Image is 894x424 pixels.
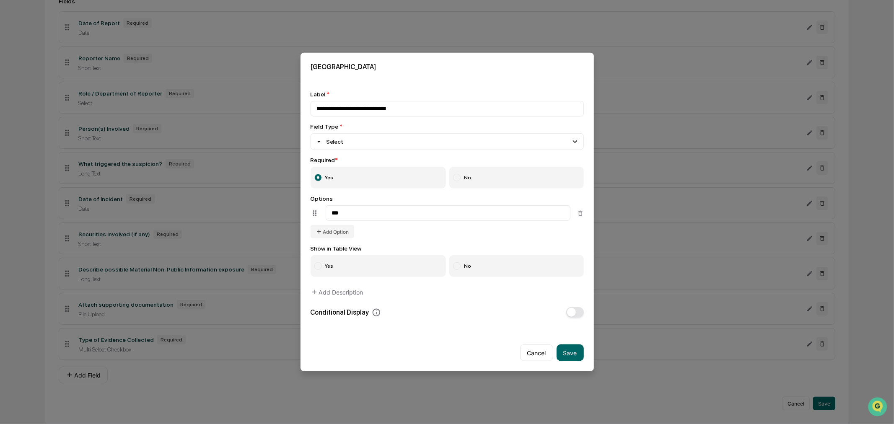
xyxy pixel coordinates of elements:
[311,157,584,163] div: Required
[8,52,23,62] span: Home
[130,106,153,114] div: 8 article s
[5,52,156,62] div: /
[22,7,32,17] img: Go home
[311,63,584,71] h2: [GEOGRAPHIC_DATA]
[19,65,123,73] div: I am an Admin
[29,263,106,270] div: We're available if you need us!
[29,255,137,263] div: Start new chat
[449,255,584,277] label: No
[311,123,584,130] div: Field Type
[19,106,126,114] div: I am an Employee
[311,245,584,252] div: Show in Table View
[8,75,153,92] div: I’m an admin setting up my account, managing tasks, & editing permissions.
[8,255,23,270] img: 1746055101610-c473b297-6a78-478c-a979-82029cc54cd1
[867,396,890,419] iframe: Open customer support
[22,34,138,43] input: Clear
[311,195,584,202] div: Options
[8,116,153,132] div: I’m a user looking for help using Greenboard and completing tasks.
[126,65,153,73] div: 69 article s
[311,225,354,238] button: Add Option
[311,284,363,300] button: Add Description
[311,255,446,277] label: Yes
[520,344,553,361] button: Cancel
[28,52,63,58] span: All Collections
[311,167,446,189] label: Yes
[8,7,18,17] button: back
[311,308,381,317] div: Conditional Display
[314,137,344,146] div: Select
[449,167,584,189] label: No
[143,257,153,267] button: Start new chat
[311,91,584,98] div: Label
[557,344,584,361] button: Save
